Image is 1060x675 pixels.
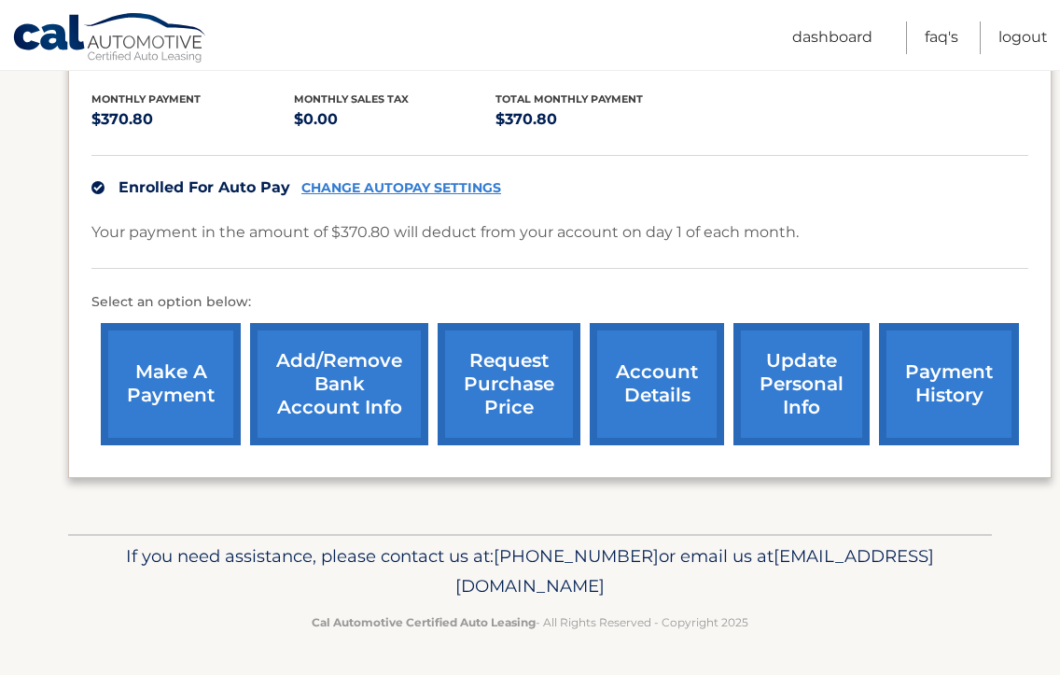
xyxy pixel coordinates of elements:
a: make a payment [101,323,241,445]
p: $370.80 [91,106,294,133]
p: Select an option below: [91,291,1028,314]
a: FAQ's [925,21,958,54]
a: payment history [879,323,1019,445]
span: Monthly sales Tax [294,92,409,105]
a: request purchase price [438,323,580,445]
span: Enrolled For Auto Pay [119,178,290,196]
a: Cal Automotive [12,12,208,66]
p: $370.80 [495,106,698,133]
a: CHANGE AUTOPAY SETTINGS [301,180,501,196]
span: [PHONE_NUMBER] [494,545,659,567]
span: Total Monthly Payment [495,92,643,105]
a: Dashboard [792,21,872,54]
a: Logout [998,21,1048,54]
strong: Cal Automotive Certified Auto Leasing [312,615,536,629]
p: $0.00 [294,106,496,133]
p: Your payment in the amount of $370.80 will deduct from your account on day 1 of each month. [91,219,799,246]
span: Monthly Payment [91,92,201,105]
a: update personal info [733,323,870,445]
p: If you need assistance, please contact us at: or email us at [80,541,980,601]
a: Add/Remove bank account info [250,323,428,445]
p: - All Rights Reserved - Copyright 2025 [80,612,980,632]
a: account details [590,323,724,445]
img: check.svg [91,181,105,194]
